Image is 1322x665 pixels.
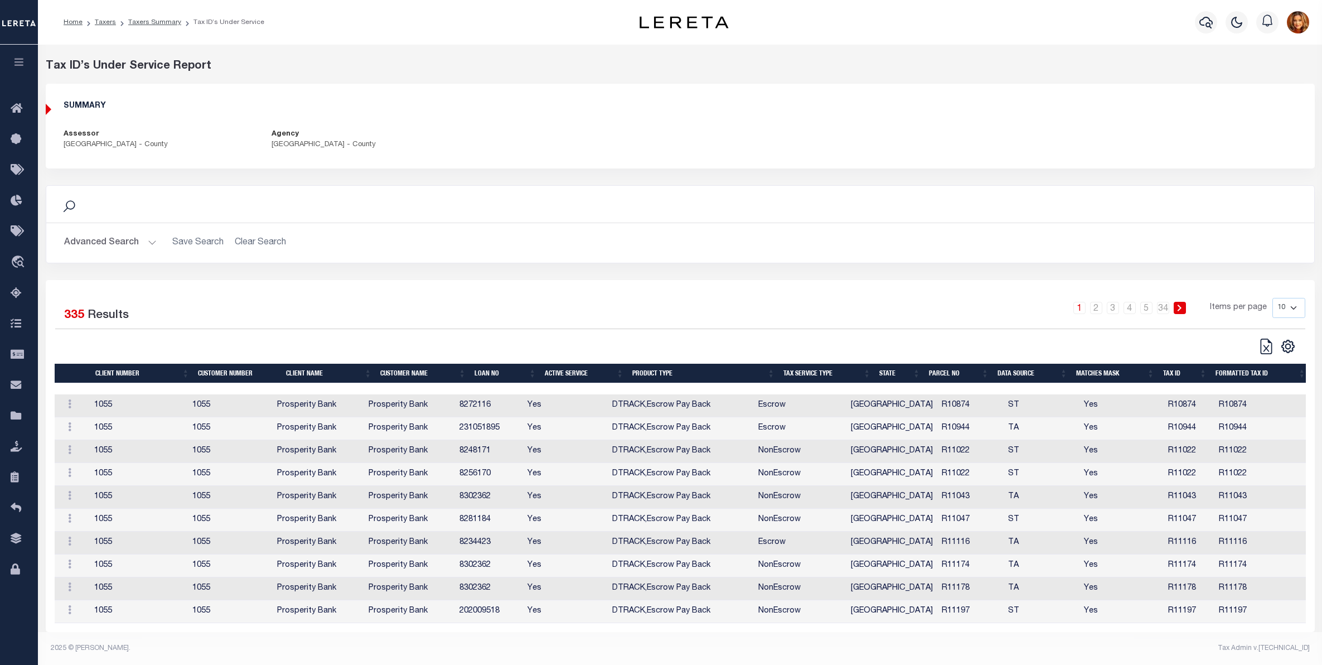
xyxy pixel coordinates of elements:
[540,364,628,383] th: Active Service: activate to sort column ascending
[364,532,456,555] td: Prosperity Bank
[1004,555,1079,577] td: TA
[1214,509,1310,532] td: R11047
[90,417,188,440] td: 1055
[90,463,188,486] td: 1055
[364,417,456,440] td: Prosperity Bank
[90,555,188,577] td: 1055
[846,509,937,532] td: [GEOGRAPHIC_DATA]
[1164,463,1214,486] td: R11022
[1079,509,1164,532] td: Yes
[1079,394,1164,417] td: Yes
[364,463,456,486] td: Prosperity Bank
[470,364,540,383] th: LOAN NO: activate to sort column ascending
[754,417,846,440] td: Escrow
[1079,555,1164,577] td: Yes
[455,555,523,577] td: 8302362
[1210,302,1267,314] span: Items per page
[937,463,1004,486] td: R11022
[273,577,364,600] td: Prosperity Bank
[608,555,754,577] td: DTRACK,Escrow Pay Back
[1214,532,1310,555] td: R11116
[523,555,608,577] td: Yes
[90,532,188,555] td: 1055
[1164,394,1214,417] td: R10874
[608,532,754,555] td: DTRACK,Escrow Pay Back
[937,532,1004,555] td: R11116
[523,486,608,509] td: Yes
[640,16,729,28] img: logo-dark.svg
[754,463,846,486] td: NonEscrow
[364,577,456,600] td: Prosperity Bank
[1107,302,1119,314] a: 3
[46,58,1315,75] div: Tax ID’s Under Service Report
[1211,364,1310,383] th: FORMATTED TAX ID: activate to sort column ascending
[846,600,937,623] td: [GEOGRAPHIC_DATA]
[1072,364,1159,383] th: MATCHES MASK: activate to sort column ascending
[1164,509,1214,532] td: R11047
[689,643,1310,653] div: Tax Admin v.[TECHNICAL_ID]
[937,600,1004,623] td: R11197
[1004,600,1079,623] td: ST
[376,364,470,383] th: Customer Name: activate to sort column ascending
[754,577,846,600] td: NonEscrow
[1079,486,1164,509] td: Yes
[455,486,523,509] td: 8302362
[90,577,188,600] td: 1055
[1079,532,1164,555] td: Yes
[1157,302,1169,314] a: 34
[273,463,364,486] td: Prosperity Bank
[188,440,273,463] td: 1055
[95,19,116,26] a: Taxers
[846,440,937,463] td: [GEOGRAPHIC_DATA]
[188,463,273,486] td: 1055
[181,17,264,27] li: Tax ID’s Under Service
[875,364,924,383] th: STATE: activate to sort column ascending
[1214,417,1310,440] td: R10944
[846,555,937,577] td: [GEOGRAPHIC_DATA]
[754,555,846,577] td: NonEscrow
[1164,417,1214,440] td: R10944
[273,532,364,555] td: Prosperity Bank
[1164,555,1214,577] td: R11174
[523,463,608,486] td: Yes
[1214,486,1310,509] td: R11043
[1004,394,1079,417] td: ST
[188,509,273,532] td: 1055
[273,394,364,417] td: Prosperity Bank
[846,532,937,555] td: [GEOGRAPHIC_DATA]
[523,600,608,623] td: Yes
[1004,463,1079,486] td: ST
[754,532,846,555] td: Escrow
[188,555,273,577] td: 1055
[364,555,456,577] td: Prosperity Bank
[273,417,364,440] td: Prosperity Bank
[523,532,608,555] td: Yes
[1004,509,1079,532] td: ST
[1079,440,1164,463] td: Yes
[64,19,83,26] a: Home
[188,600,273,623] td: 1055
[64,102,1297,111] h5: SUMMARY
[90,600,188,623] td: 1055
[64,139,255,151] p: [GEOGRAPHIC_DATA] - County
[1079,600,1164,623] td: Yes
[1004,532,1079,555] td: TA
[523,417,608,440] td: Yes
[846,394,937,417] td: [GEOGRAPHIC_DATA]
[754,509,846,532] td: NonEscrow
[273,486,364,509] td: Prosperity Bank
[11,256,28,270] i: travel_explore
[1164,486,1214,509] td: R11043
[608,417,754,440] td: DTRACK,Escrow Pay Back
[608,486,754,509] td: DTRACK,Escrow Pay Back
[364,394,456,417] td: Prosperity Bank
[937,509,1004,532] td: R11047
[1090,302,1102,314] a: 2
[523,577,608,600] td: Yes
[1214,577,1310,600] td: R11178
[188,417,273,440] td: 1055
[188,577,273,600] td: 1055
[455,417,523,440] td: 231051895
[188,532,273,555] td: 1055
[91,364,193,383] th: Client Number: activate to sort column ascending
